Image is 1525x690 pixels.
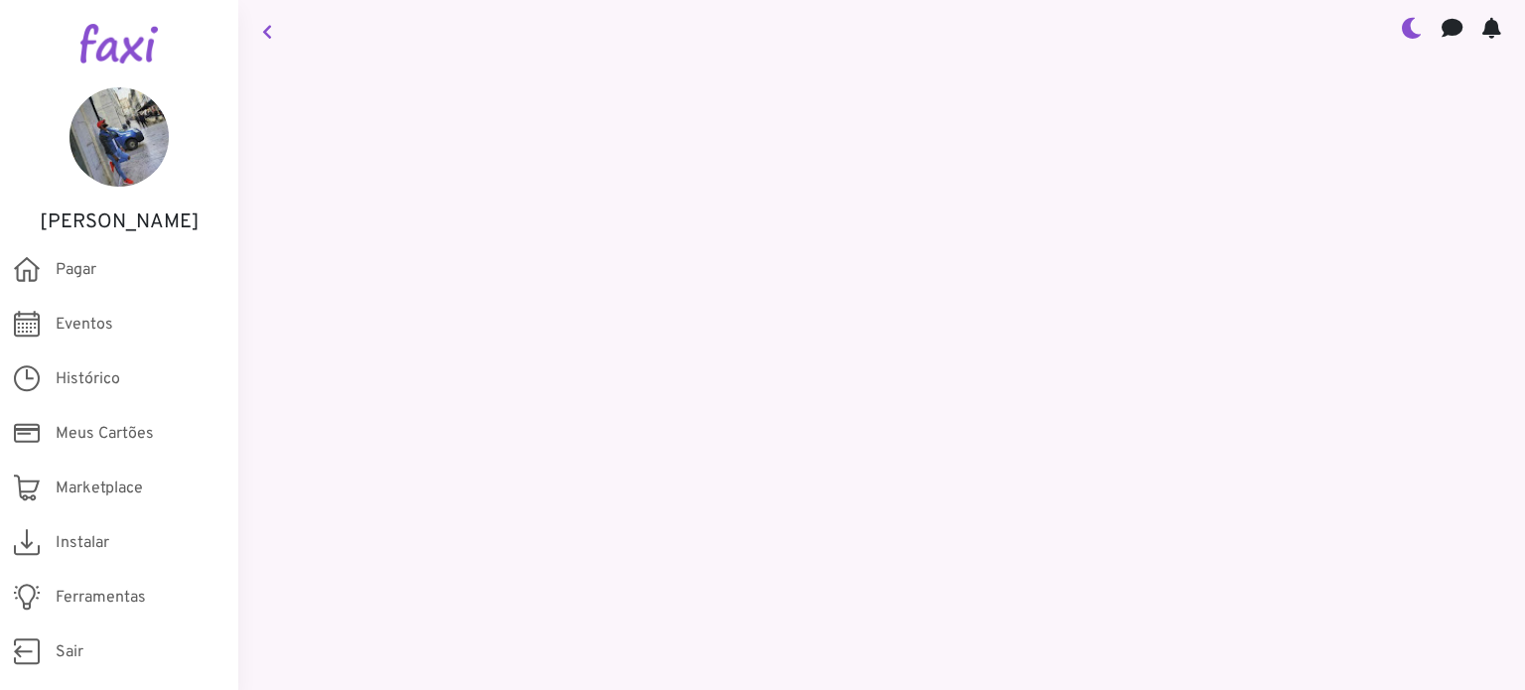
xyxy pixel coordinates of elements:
span: Marketplace [56,477,143,500]
span: Meus Cartões [56,422,154,446]
span: Sair [56,640,83,664]
span: Eventos [56,313,113,337]
h5: [PERSON_NAME] [30,210,208,234]
span: Ferramentas [56,586,146,610]
span: Histórico [56,367,120,391]
span: Instalar [56,531,109,555]
span: Pagar [56,258,96,282]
